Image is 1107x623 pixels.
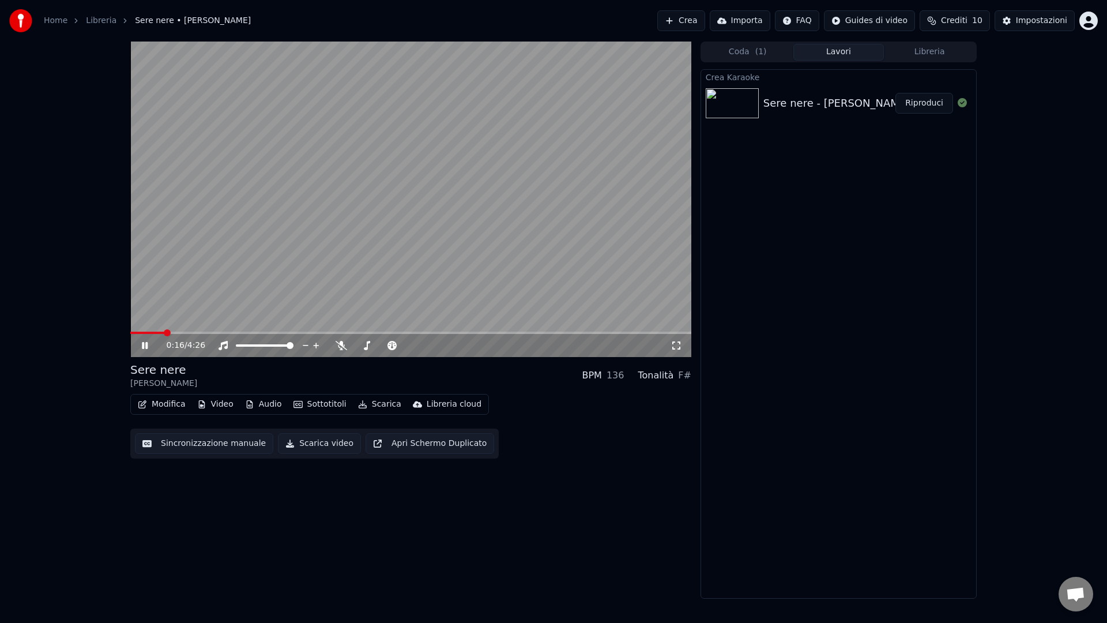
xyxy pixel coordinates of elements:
[9,9,32,32] img: youka
[638,369,673,382] div: Tonalità
[44,15,251,27] nav: breadcrumb
[607,369,624,382] div: 136
[133,396,190,412] button: Modifica
[130,378,197,389] div: [PERSON_NAME]
[240,396,287,412] button: Audio
[135,433,273,454] button: Sincronizzazione manuale
[44,15,67,27] a: Home
[366,433,494,454] button: Apri Schermo Duplicato
[824,10,915,31] button: Guides di video
[1059,577,1093,611] div: Aprire la chat
[995,10,1075,31] button: Impostazioni
[187,340,205,351] span: 4:26
[1016,15,1067,27] div: Impostazioni
[353,396,406,412] button: Scarica
[710,10,770,31] button: Importa
[582,369,601,382] div: BPM
[763,95,910,111] div: Sere nere - [PERSON_NAME]
[167,340,194,351] div: /
[278,433,361,454] button: Scarica video
[427,399,481,410] div: Libreria cloud
[193,396,238,412] button: Video
[701,70,976,84] div: Crea Karaoke
[702,44,793,61] button: Coda
[775,10,819,31] button: FAQ
[793,44,884,61] button: Lavori
[895,93,953,114] button: Riproduci
[920,10,990,31] button: Crediti10
[135,15,251,27] span: Sere nere • [PERSON_NAME]
[130,362,197,378] div: Sere nere
[86,15,116,27] a: Libreria
[289,396,351,412] button: Sottotitoli
[884,44,975,61] button: Libreria
[941,15,967,27] span: Crediti
[678,369,691,382] div: F#
[972,15,982,27] span: 10
[657,10,705,31] button: Crea
[755,46,767,58] span: ( 1 )
[167,340,184,351] span: 0:16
